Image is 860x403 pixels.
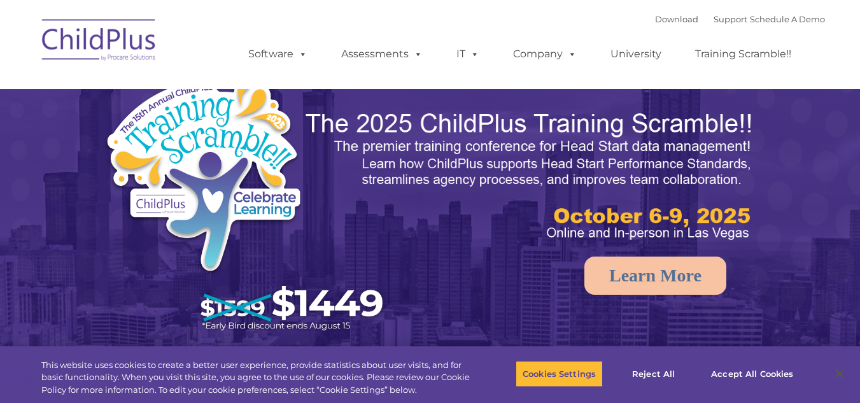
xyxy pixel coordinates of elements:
img: ChildPlus by Procare Solutions [36,10,163,74]
button: Accept All Cookies [704,360,800,387]
a: Software [236,41,320,67]
a: Training Scramble!! [682,41,804,67]
span: Phone number [177,136,231,146]
a: Download [655,14,698,24]
button: Close [826,360,854,388]
a: IT [444,41,492,67]
button: Reject All [614,360,693,387]
a: Assessments [328,41,435,67]
a: University [598,41,674,67]
a: Support [714,14,747,24]
span: Last name [177,84,216,94]
div: This website uses cookies to create a better user experience, provide statistics about user visit... [41,359,473,397]
a: Learn More [584,257,726,295]
a: Company [500,41,589,67]
font: | [655,14,825,24]
a: Schedule A Demo [750,14,825,24]
button: Cookies Settings [516,360,603,387]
